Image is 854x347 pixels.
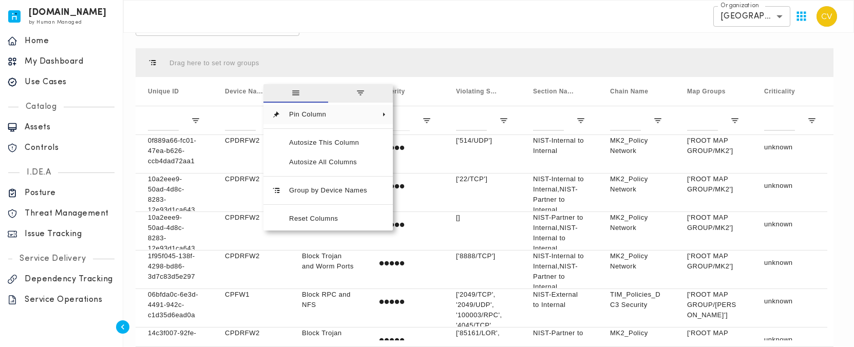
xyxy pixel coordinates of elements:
[169,59,259,67] span: Drag here to set row groups
[225,136,277,146] p: CPDRFW2
[379,174,431,198] div: High
[379,259,405,266] span: 4 Stars
[610,213,662,233] p: MK2_Policy Network
[456,174,508,184] p: ['22/TCP']
[148,251,200,282] p: 1f95f045-138f-4298-bd86-3d7c83d5e297
[764,220,793,228] span: unknown
[764,259,793,266] span: unknown
[812,2,841,31] button: User
[148,88,179,95] span: Unique ID
[610,110,641,131] input: Chain Name Filter Input
[379,136,431,159] div: Medium
[379,297,405,305] span: 5 Stars
[328,84,393,103] span: filter
[281,133,375,152] span: Autosize This Column
[807,116,817,125] button: Open Filter Menu
[12,254,93,264] p: Service Delivery
[379,336,405,343] span: 4 Stars
[148,174,200,215] p: 10a2eee9-50ad-4d8c-8283-12e93d1ca643
[29,9,107,16] h6: [DOMAIN_NAME]
[281,105,375,124] span: Pin Column
[764,182,793,189] span: unknown
[281,181,375,200] span: Group by Device Names
[263,84,393,230] div: Column Menu
[764,297,793,305] span: unknown
[191,116,200,125] button: Open Filter Menu
[576,116,585,125] button: Open Filter Menu
[687,213,739,233] p: ['ROOT MAP GROUP/MK2']
[456,136,508,146] p: ['514/UDP']
[225,251,277,261] p: CPDRFW2
[302,251,354,272] p: Block Trojan and Worm Ports
[610,290,662,310] p: TIM_Policies_DC3 Security
[533,251,585,292] p: NIST-Internal to Internal,NIST-Partner to Internal
[610,251,662,272] p: MK2_Policy Network
[533,290,585,310] p: NIST-External to Internal
[533,88,576,95] span: Section Name
[8,10,21,23] img: invicta.io
[263,84,328,103] span: general
[687,88,726,95] span: Map Groups
[25,229,116,239] p: Issue Tracking
[533,174,585,215] p: NIST-Internal to Internal,NIST-Partner to Internal
[25,274,116,284] p: Dependency Tracking
[422,116,431,125] button: Open Filter Menu
[687,174,739,195] p: ['ROOT MAP GROUP/MK2']
[25,122,116,132] p: Assets
[25,188,116,198] p: Posture
[25,77,116,87] p: Use Cases
[720,2,759,10] label: Organization
[456,110,487,131] input: Violating Service Ports and Protocols Filter Input
[25,56,116,67] p: My Dashboard
[610,174,662,195] p: MK2_Policy Network
[713,6,790,27] div: [GEOGRAPHIC_DATA]
[148,213,200,254] p: 10a2eee9-50ad-4d8c-8283-12e93d1ca643
[25,36,116,46] p: Home
[379,251,431,275] div: High
[764,336,793,343] span: unknown
[25,143,116,153] p: Controls
[225,110,256,131] input: Device Names Filter Input
[533,136,585,156] p: NIST-Internal to Internal
[18,102,64,112] p: Catalog
[379,213,431,236] div: High
[687,251,739,272] p: ['ROOT MAP GROUP/MK2']
[225,88,268,95] span: Device Names
[456,251,508,261] p: ['8888/TCP']
[687,136,739,156] p: ['ROOT MAP GROUP/MK2']
[302,290,354,310] p: Block RPC and NFS
[730,116,739,125] button: Open Filter Menu
[225,213,277,223] p: CPDRFW2
[533,110,564,131] input: Section Name Filter Input
[281,152,375,172] span: Autosize All Columns
[281,209,375,228] span: Reset Columns
[499,116,508,125] button: Open Filter Menu
[687,290,739,320] p: ['ROOT MAP GROUP/[PERSON_NAME]']
[764,143,793,151] span: unknown
[456,213,508,223] p: []
[225,328,277,338] p: CPDRFW2
[764,110,795,131] input: Criticality Filter Input
[456,88,499,95] span: Violating Service Ports and Protocols
[610,88,648,95] span: Chain Name
[379,290,431,313] div: Critical
[225,174,277,184] p: CPDRFW2
[610,136,662,156] p: MK2_Policy Network
[533,213,585,254] p: NIST-Partner to Internal,NIST-Internal to Internal
[29,20,82,25] span: by Human Managed
[687,110,718,131] input: Map Groups Filter Input
[817,6,837,27] img: Carter Velasquez
[653,116,662,125] button: Open Filter Menu
[148,110,179,131] input: Unique ID Filter Input
[20,167,58,178] p: I.DE.A
[764,88,795,95] span: Criticality
[169,59,259,67] div: Row Groups
[148,136,200,166] p: 0f889a66-fc01-47ea-b626-ccb4dad72aa1
[225,290,277,300] p: CPFW1
[148,290,200,320] p: 06bfda0c-6e3d-4491-942c-c1d35d6ead0a
[25,295,116,305] p: Service Operations
[25,208,116,219] p: Threat Management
